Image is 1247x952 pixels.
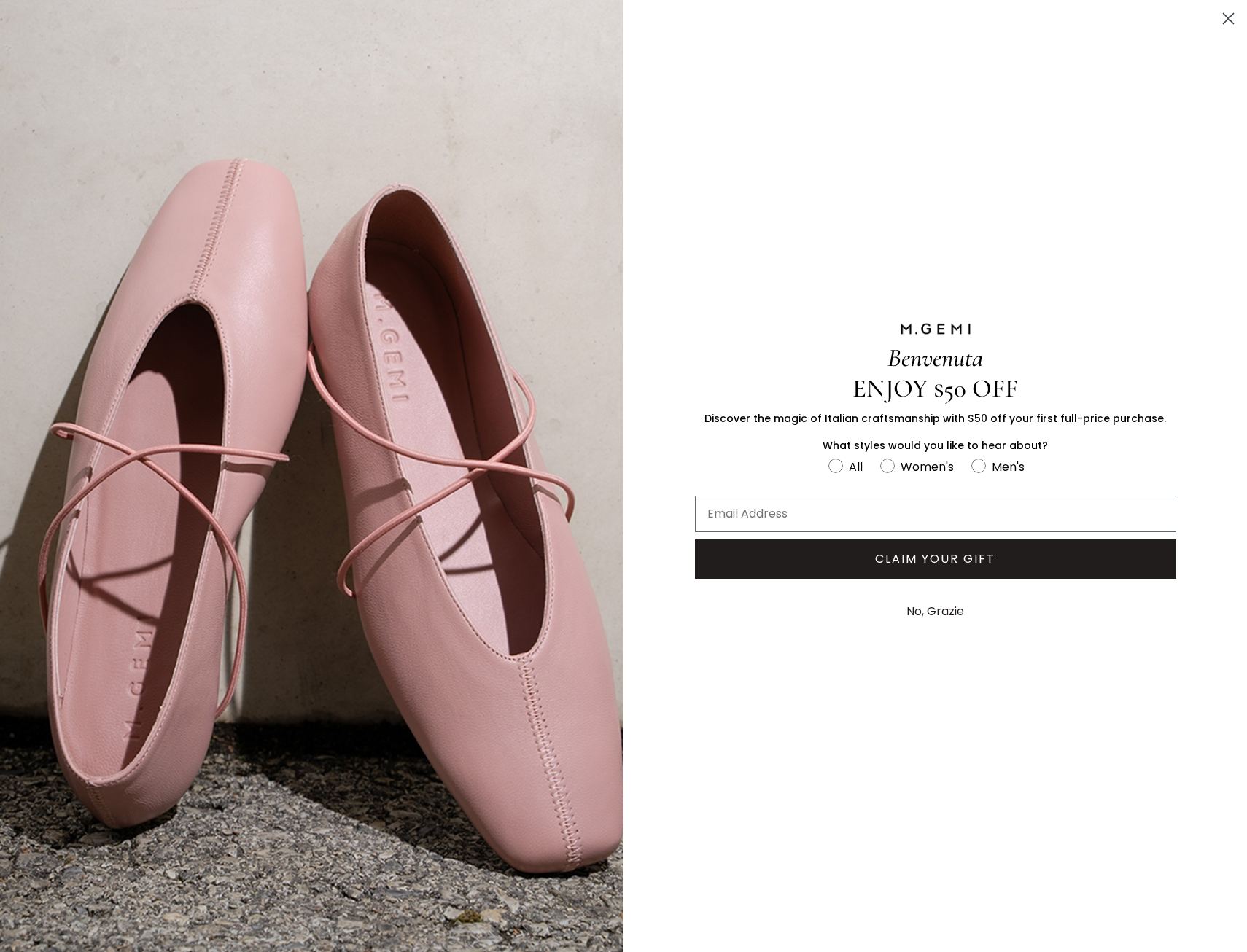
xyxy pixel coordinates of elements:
span: Discover the magic of Italian craftsmanship with $50 off your first full-price purchase. [704,411,1166,426]
button: CLAIM YOUR GIFT [695,539,1176,579]
span: What styles would you like to hear about? [823,438,1048,453]
button: No, Grazie [899,593,971,630]
img: M.GEMI [899,322,972,335]
span: ENJOY $50 OFF [852,373,1018,404]
div: All [849,458,863,476]
span: Benvenuta [887,343,983,373]
button: Close dialog [1216,6,1241,31]
div: Men's [992,458,1025,476]
input: Email Address [695,496,1176,532]
div: Women's [901,458,954,476]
